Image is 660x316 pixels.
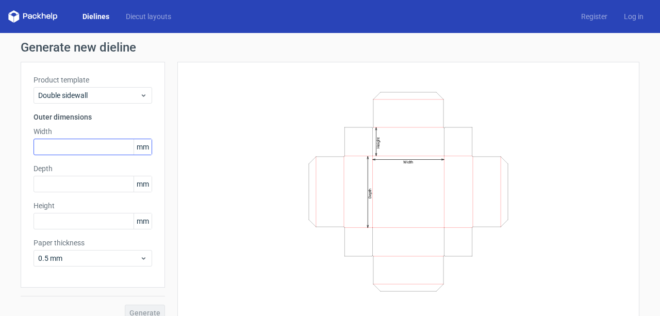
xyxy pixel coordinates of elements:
[134,213,152,229] span: mm
[38,90,140,101] span: Double sidewall
[616,11,652,22] a: Log in
[74,11,118,22] a: Dielines
[134,176,152,192] span: mm
[573,11,616,22] a: Register
[376,137,381,148] text: Height
[21,41,639,54] h1: Generate new dieline
[34,238,152,248] label: Paper thickness
[34,201,152,211] label: Height
[368,188,372,198] text: Depth
[38,253,140,263] span: 0.5 mm
[403,160,413,164] text: Width
[118,11,179,22] a: Diecut layouts
[34,112,152,122] h3: Outer dimensions
[34,163,152,174] label: Depth
[34,126,152,137] label: Width
[34,75,152,85] label: Product template
[134,139,152,155] span: mm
